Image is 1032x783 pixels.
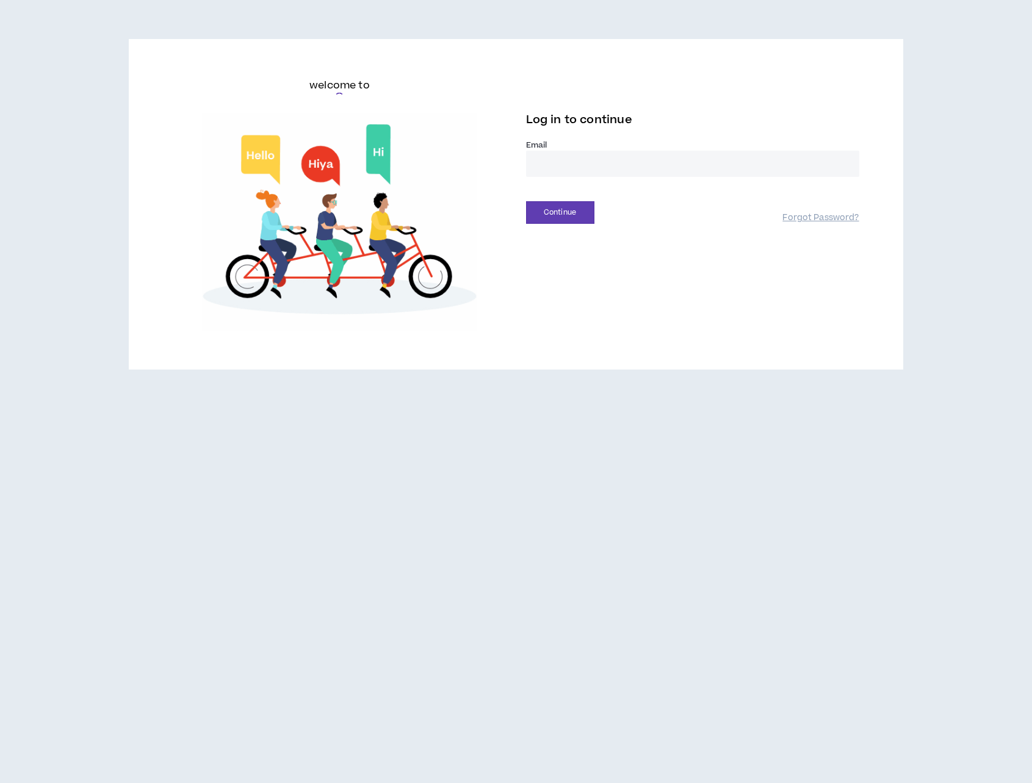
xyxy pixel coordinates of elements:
span: Log in to continue [526,112,632,127]
button: Continue [526,201,594,224]
h6: welcome to [309,78,370,93]
label: Email [526,140,859,151]
a: Forgot Password? [782,212,859,224]
img: Welcome to Wripple [173,113,506,331]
